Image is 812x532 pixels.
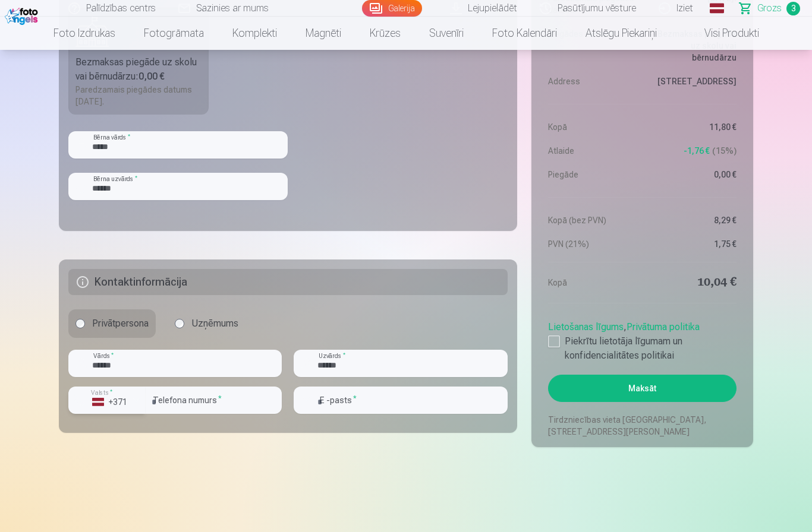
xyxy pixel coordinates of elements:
[548,334,737,363] label: Piekrītu lietotāja līgumam un konfidencialitātes politikai
[648,121,737,133] dd: 11,80 €
[548,75,637,87] dt: Address
[5,5,41,25] img: /fa1
[548,315,737,363] div: ,
[218,17,291,50] a: Komplekti
[68,387,146,414] button: Valsts*+371
[648,274,737,291] dd: 10,04 €
[571,17,671,50] a: Atslēgu piekariņi
[627,321,700,332] a: Privātuma politika
[648,75,737,87] dd: [STREET_ADDRESS]
[478,17,571,50] a: Foto kalendāri
[548,145,637,157] dt: Atlaide
[355,17,415,50] a: Krūzes
[68,309,156,338] label: Privātpersona
[648,169,737,180] dd: 0,00 €
[548,321,624,332] a: Lietošanas līgums
[139,71,165,82] b: 0,00 €
[68,269,508,295] h5: Kontaktinformācija
[75,84,202,107] div: Paredzamais piegādes datums [DATE].
[712,145,737,157] span: 15 %
[548,214,637,226] dt: Kopā (bez PVN)
[671,17,773,50] a: Visi produkti
[548,375,737,402] button: Maksāt
[548,121,637,133] dt: Kopā
[75,319,85,328] input: Privātpersona
[92,396,128,408] div: +371
[757,1,782,15] span: Grozs
[548,169,637,180] dt: Piegāde
[130,17,218,50] a: Fotogrāmata
[684,145,710,157] span: -1,76 €
[175,319,184,328] input: Uzņēmums
[548,238,637,250] dt: PVN (21%)
[87,388,117,397] label: Valsts
[548,414,737,438] p: Tirdzniecības vieta [GEOGRAPHIC_DATA], [STREET_ADDRESS][PERSON_NAME]
[75,55,202,84] div: Bezmaksas piegāde uz skolu vai bērnudārzu :
[786,2,800,15] span: 3
[39,17,130,50] a: Foto izdrukas
[168,309,246,338] label: Uzņēmums
[415,17,478,50] a: Suvenīri
[648,238,737,250] dd: 1,75 €
[291,17,355,50] a: Magnēti
[648,214,737,226] dd: 8,29 €
[548,274,637,291] dt: Kopā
